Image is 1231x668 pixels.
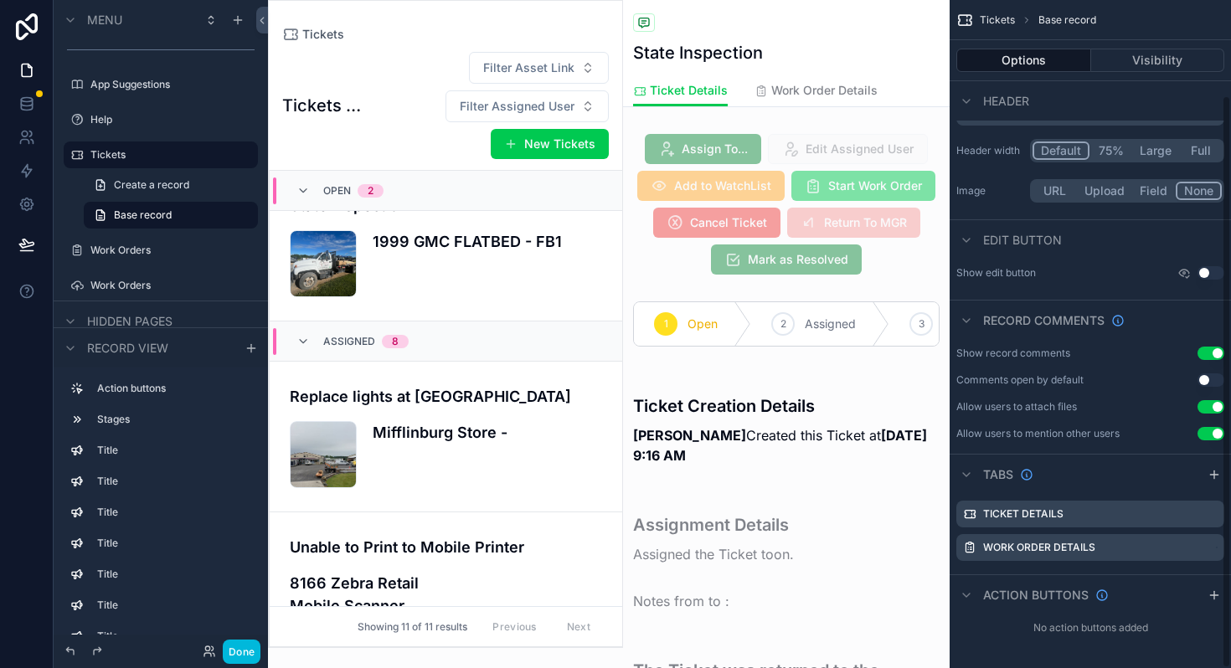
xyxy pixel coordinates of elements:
label: Title [97,475,245,488]
label: Show edit button [956,266,1036,280]
span: Hidden pages [87,313,173,330]
span: Header [983,93,1029,110]
button: 75% [1089,141,1132,160]
span: Assigned [323,335,375,348]
a: Ticket Details [633,75,728,107]
a: State Inspection1999 GMC FLATBED - FB1 [270,171,622,321]
span: Ticket Details [650,82,728,99]
span: Base record [1038,13,1096,27]
label: Work Order Details [983,541,1095,554]
span: Tickets [302,26,344,43]
div: 2 [368,184,373,198]
label: Action buttons [97,382,245,395]
h4: 1999 GMC FLATBED - FB1 [373,230,602,253]
button: URL [1033,182,1077,200]
div: No action buttons added [950,614,1231,641]
label: Work Orders [90,279,248,292]
label: Title [97,444,245,457]
h4: 8166 Zebra Retail Mobile Scanner - [GEOGRAPHIC_DATA] [290,572,519,640]
button: Upload [1077,182,1132,200]
a: Create a record [84,172,258,198]
div: Show record comments [956,347,1070,360]
button: Select Button [469,52,609,84]
label: Title [97,629,245,643]
h1: Tickets Dashboard [282,94,363,117]
h4: Unable to Print to Mobile Printer [290,536,602,558]
div: Allow users to attach files [956,400,1077,414]
label: Title [97,506,245,519]
label: Help [90,113,248,126]
div: Allow users to mention other users [956,427,1120,440]
span: Action buttons [983,587,1089,604]
label: Title [97,537,245,550]
a: Replace lights at [GEOGRAPHIC_DATA]Mifflinburg Store - [270,362,622,512]
button: New Tickets [491,129,609,159]
div: Comments open by default [956,373,1084,387]
button: Default [1033,141,1089,160]
span: Menu [87,12,122,28]
a: Tickets [282,26,344,43]
label: Image [956,184,1023,198]
span: Open [323,184,351,198]
span: Work Order Details [771,82,878,99]
span: Showing 11 of 11 results [358,620,467,634]
span: Edit button [983,232,1062,249]
div: 8 [392,335,399,348]
label: App Suggestions [90,78,248,91]
h4: Mifflinburg Store - [373,421,602,444]
span: Create a record [114,178,189,192]
label: Title [97,599,245,612]
label: Tickets [90,148,248,162]
button: Full [1179,141,1222,160]
button: Visibility [1091,49,1225,72]
span: Filter Assigned User [460,98,574,115]
button: Done [223,640,260,664]
span: Base record [114,208,172,222]
label: Title [97,568,245,581]
a: Work Order Details [755,75,878,109]
h4: Replace lights at [GEOGRAPHIC_DATA] [290,385,602,408]
button: Field [1132,182,1177,200]
h1: State Inspection [633,41,763,64]
button: Select Button [446,90,609,122]
label: Stages [97,413,245,426]
a: Unable to Print to Mobile Printer8166 Zebra Retail Mobile Scanner - [GEOGRAPHIC_DATA] [270,512,622,664]
button: Large [1132,141,1179,160]
button: Options [956,49,1091,72]
button: None [1176,182,1222,200]
span: Record view [87,339,168,356]
label: Ticket Details [983,507,1064,521]
span: Filter Asset Link [483,59,574,76]
label: Header width [956,144,1023,157]
div: scrollable content [54,367,268,635]
a: Base record [84,202,258,229]
span: Record comments [983,312,1105,329]
span: Tickets [980,13,1015,27]
span: Tabs [983,466,1013,483]
label: Work Orders [90,244,248,257]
